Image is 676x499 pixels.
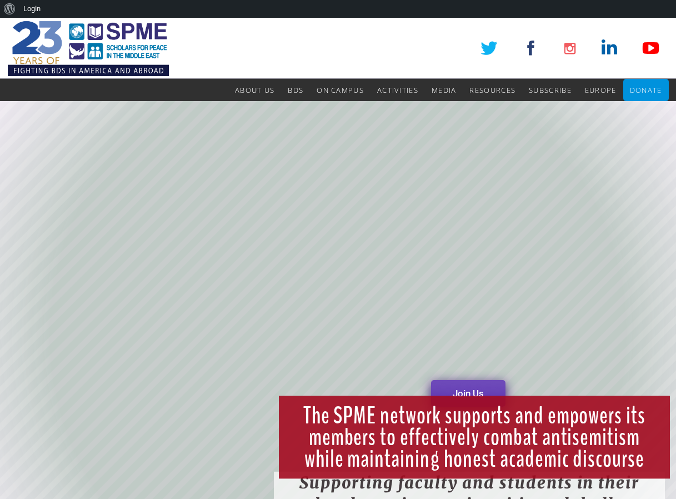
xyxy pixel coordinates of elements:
a: Resources [469,79,515,101]
span: About Us [235,85,274,95]
img: SPME [8,18,169,79]
span: Donate [630,85,662,95]
rs-layer: The SPME network supports and empowers its members to effectively combat antisemitism while maint... [279,396,670,478]
span: Europe [585,85,617,95]
a: Subscribe [529,79,572,101]
span: On Campus [317,85,364,95]
a: Media [432,79,457,101]
span: Activities [377,85,418,95]
a: Join Us [431,380,505,407]
a: Europe [585,79,617,101]
a: About Us [235,79,274,101]
span: Media [432,85,457,95]
span: Subscribe [529,85,572,95]
span: BDS [288,85,303,95]
a: Donate [630,79,662,101]
a: On Campus [317,79,364,101]
span: Resources [469,85,515,95]
a: BDS [288,79,303,101]
a: Activities [377,79,418,101]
